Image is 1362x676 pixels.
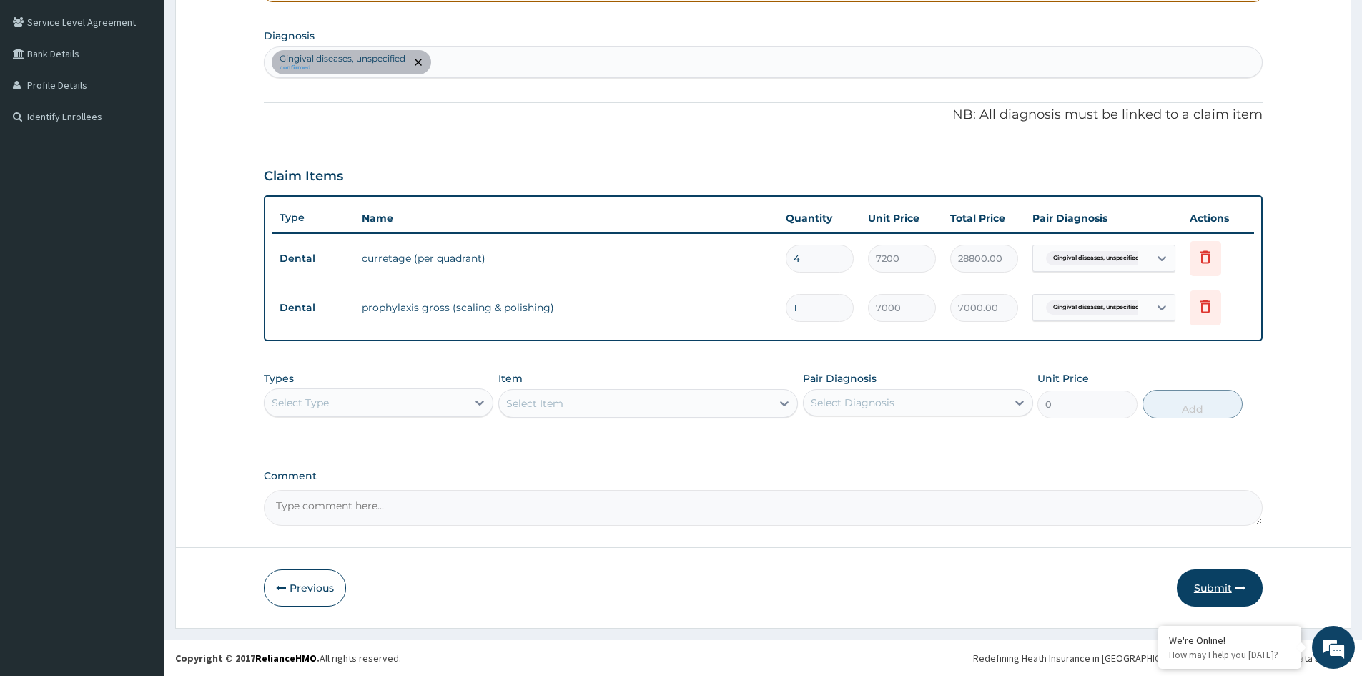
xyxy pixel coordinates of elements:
div: Select Diagnosis [811,396,894,410]
div: Minimize live chat window [235,7,269,41]
td: prophylaxis gross (scaling & polishing) [355,293,779,322]
button: Previous [264,569,346,607]
th: Unit Price [861,204,943,232]
label: Comment [264,470,1263,482]
label: Unit Price [1037,371,1089,386]
td: Dental [272,245,355,272]
td: curretage (per quadrant) [355,244,779,273]
textarea: Type your message and hit 'Enter' [7,391,272,441]
span: Gingival diseases, unspecified [1046,300,1147,315]
div: We're Online! [1169,634,1291,647]
label: Diagnosis [264,29,315,43]
button: Submit [1177,569,1263,607]
span: remove selection option [412,56,425,69]
label: Types [264,373,294,385]
th: Type [272,205,355,231]
a: RelianceHMO [255,652,317,665]
small: confirmed [280,64,405,72]
th: Pair Diagnosis [1025,204,1183,232]
footer: All rights reserved. [164,640,1362,676]
th: Total Price [943,204,1025,232]
p: How may I help you today? [1169,649,1291,661]
div: Redefining Heath Insurance in [GEOGRAPHIC_DATA] using Telemedicine and Data Science! [973,651,1351,665]
label: Item [498,371,523,386]
span: We're online! [83,180,197,325]
p: Gingival diseases, unspecified [280,53,405,64]
p: NB: All diagnosis must be linked to a claim item [264,106,1263,124]
th: Name [355,204,779,232]
img: d_794563401_company_1708531726252_794563401 [26,72,58,107]
span: Gingival diseases, unspecified [1046,251,1147,265]
div: Select Type [272,396,329,410]
th: Quantity [779,204,861,232]
td: Dental [272,295,355,321]
button: Add [1143,390,1243,418]
h3: Claim Items [264,169,343,185]
div: Chat with us now [74,80,240,99]
strong: Copyright © 2017 . [175,652,320,665]
th: Actions [1183,204,1254,232]
label: Pair Diagnosis [803,371,877,386]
